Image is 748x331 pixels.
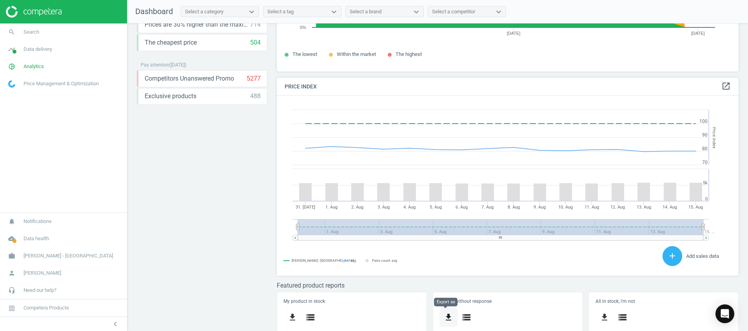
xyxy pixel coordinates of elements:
tspan: 2. Aug [351,205,363,210]
i: person [4,266,19,281]
tspan: 14. Aug [663,205,677,210]
i: cloud_done [4,231,19,246]
tspan: 6. Aug [456,205,468,210]
i: headset_mic [4,283,19,298]
h3: Featured product reports [277,282,739,289]
tspan: 15. … [704,229,714,234]
tspan: 5. Aug [430,205,442,210]
div: 714 [250,20,261,29]
span: The highest [396,51,422,57]
i: notifications [4,214,19,229]
tspan: 8. Aug [508,205,520,210]
tspan: 4. Aug [403,205,416,210]
button: get_app [595,308,614,327]
i: get_app [444,313,453,322]
div: 488 [250,92,261,101]
button: add [663,246,682,266]
span: Search [24,29,39,36]
h4: Price Index [277,77,739,96]
span: [PERSON_NAME] - [GEOGRAPHIC_DATA] [24,252,113,259]
i: search [4,25,19,40]
img: wGWNvw8QSZomAAAAABJRU5ErkJggg== [8,80,15,88]
i: get_app [600,313,609,322]
tspan: Pairs count: avg [372,259,397,263]
div: Select a tag [267,8,294,15]
text: 100 [699,119,708,124]
button: get_app [283,308,301,327]
button: get_app [439,308,458,327]
span: Add sales data [686,253,719,259]
tspan: Price Index [712,127,717,148]
text: 70 [702,160,708,165]
button: storage [301,308,320,327]
tspan: [DATE] [507,31,521,36]
span: Data health [24,235,49,242]
span: Prices are 30% higher than the maximal [145,20,250,29]
h5: My product in stock [283,299,420,304]
text: 80 [702,146,708,151]
tspan: 31. [DATE] [296,205,315,210]
text: 0 [705,196,708,201]
span: ( [DATE] ) [169,62,186,68]
span: Exclusive products [145,92,196,101]
div: 5277 [247,74,261,83]
tspan: 13. Aug [637,205,651,210]
button: storage [458,308,476,327]
text: 5k [703,180,708,185]
img: ajHJNr6hYgQAAAAASUVORK5CYII= [6,6,62,18]
button: chevron_left [105,319,125,329]
tspan: avg [350,259,356,263]
span: Price Management & Optimization [24,80,99,87]
i: get_app [288,313,297,322]
div: Export as [434,298,458,306]
i: storage [462,313,471,322]
tspan: [PERSON_NAME] - [GEOGRAPHIC_DATA] [292,259,354,263]
span: The lowest [292,51,317,57]
h5: All in stock, i'm not [595,299,732,304]
i: timeline [4,42,19,57]
tspan: 15. Aug [688,205,703,210]
i: open_in_new [721,81,731,91]
text: 90 [702,132,708,138]
div: Select a category [185,8,223,15]
text: 0% [300,25,306,30]
i: pie_chart_outlined [4,59,19,74]
tspan: 12. Aug [610,205,625,210]
tspan: 1. Aug [325,205,338,210]
div: Select a brand [350,8,381,15]
span: [PERSON_NAME] [24,270,61,277]
span: Pay attention [141,62,169,68]
tspan: 11. Aug [585,205,599,210]
tspan: 9. Aug [534,205,546,210]
div: Select a competitor [432,8,475,15]
tspan: 7. Aug [481,205,494,210]
span: Analytics [24,63,44,70]
span: Need our help? [24,287,56,294]
span: Competitors Unanswered Promo [145,74,234,83]
i: chevron_left [111,319,120,329]
span: Competera Products [24,304,69,311]
tspan: 10. Aug [558,205,573,210]
i: work [4,248,19,263]
span: Notifications [24,218,52,225]
a: open_in_new [721,81,731,92]
span: Within the market [337,51,376,57]
i: add [668,251,677,261]
span: The cheapest price [145,38,197,47]
div: Open Intercom Messenger [715,304,734,323]
i: storage [618,313,627,322]
h5: Promo without response [439,299,576,304]
i: storage [306,313,315,322]
span: Dashboard [135,7,173,16]
button: storage [614,308,632,327]
tspan: [DATE] [691,31,705,36]
div: 504 [250,38,261,47]
tspan: 3. Aug [378,205,390,210]
span: Data delivery [24,46,52,53]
